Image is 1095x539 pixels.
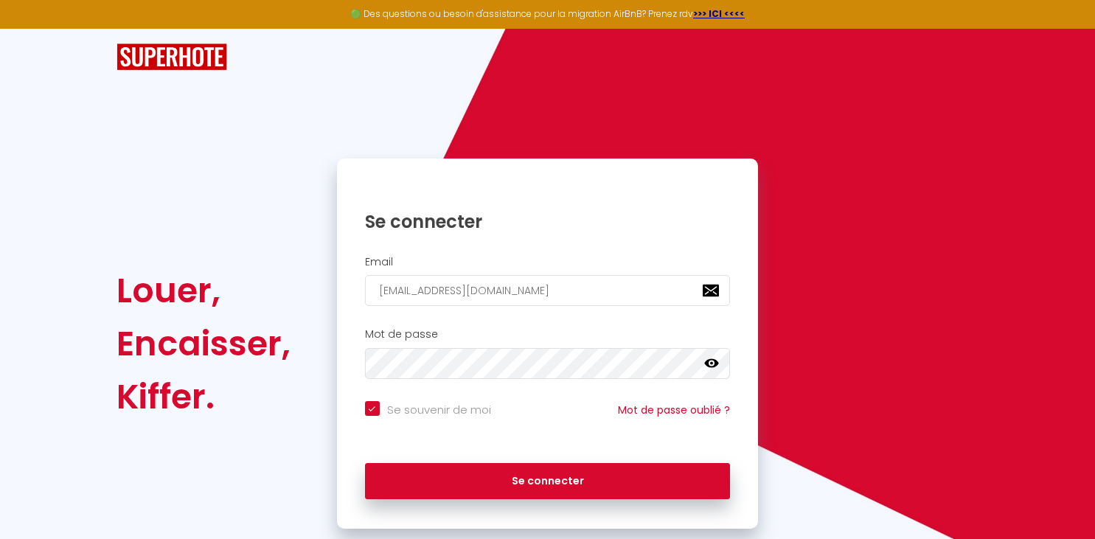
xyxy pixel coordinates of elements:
[618,403,730,417] a: Mot de passe oublié ?
[365,328,731,341] h2: Mot de passe
[117,317,291,370] div: Encaisser,
[117,264,291,317] div: Louer,
[117,370,291,423] div: Kiffer.
[365,256,731,268] h2: Email
[365,210,731,233] h1: Se connecter
[693,7,745,20] a: >>> ICI <<<<
[365,463,731,500] button: Se connecter
[365,275,731,306] input: Ton Email
[117,44,227,71] img: SuperHote logo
